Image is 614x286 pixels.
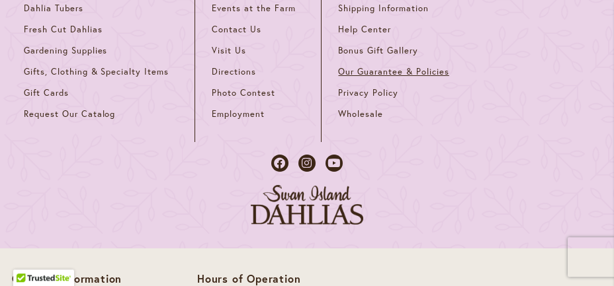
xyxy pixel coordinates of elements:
[271,155,288,172] a: Dahlias on Facebook
[212,3,295,14] span: Events at the Farm
[212,87,275,98] span: Photo Contest
[24,45,107,56] span: Gardening Supplies
[24,108,115,120] span: Request Our Catalog
[24,66,169,77] span: Gifts, Clothing & Specialty Items
[24,24,103,35] span: Fresh Cut Dahlias
[212,24,261,35] span: Contact Us
[10,239,47,276] iframe: Launch Accessibility Center
[212,45,246,56] span: Visit Us
[338,87,398,98] span: Privacy Policy
[338,3,428,14] span: Shipping Information
[298,155,316,172] a: Dahlias on Instagram
[212,66,256,77] span: Directions
[338,108,383,120] span: Wholesale
[338,45,417,56] span: Bonus Gift Gallery
[24,87,69,98] span: Gift Cards
[338,66,449,77] span: Our Guarantee & Policies
[338,24,391,35] span: Help Center
[197,272,406,285] p: Hours of Operation
[212,108,265,120] span: Employment
[24,3,83,14] span: Dahlia Tubers
[12,272,161,285] p: Contact Information
[326,155,343,172] a: Dahlias on Youtube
